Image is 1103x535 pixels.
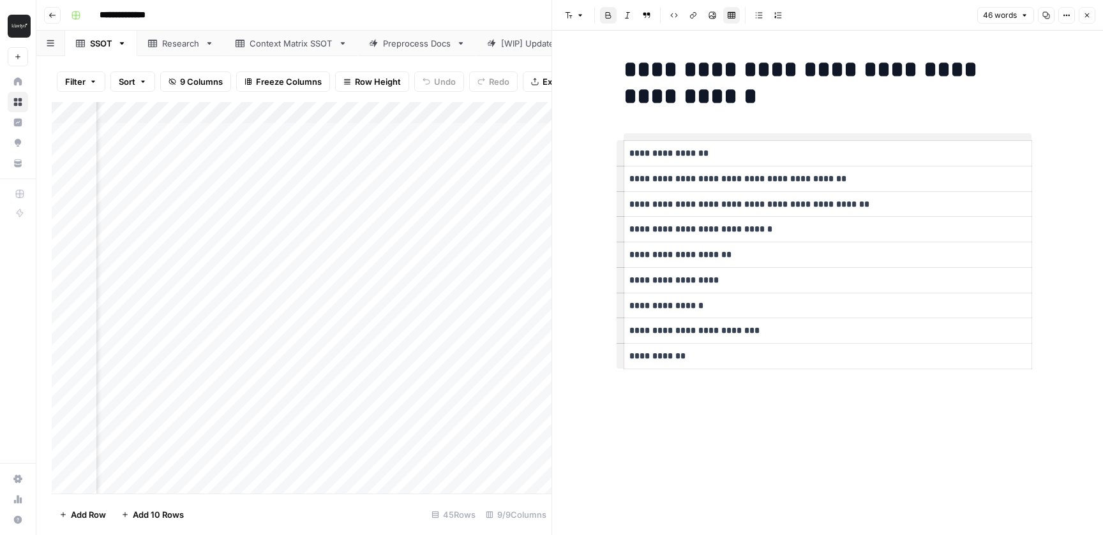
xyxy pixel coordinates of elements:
button: Row Height [335,71,409,92]
span: Row Height [355,75,401,88]
button: 9 Columns [160,71,231,92]
a: Usage [8,489,28,509]
a: Context Matrix SSOT [225,31,358,56]
span: Sort [119,75,135,88]
button: Help + Support [8,509,28,530]
button: Export CSV [523,71,596,92]
button: Sort [110,71,155,92]
span: 9 Columns [180,75,223,88]
img: Klaviyo Logo [8,15,31,38]
button: Filter [57,71,105,92]
a: Your Data [8,153,28,173]
span: 46 words [983,10,1017,21]
div: SSOT [90,37,112,50]
button: Redo [469,71,518,92]
div: Research [162,37,200,50]
button: Workspace: Klaviyo [8,10,28,42]
a: Research [137,31,225,56]
a: [WIP] Update SSOT Schedule [476,31,643,56]
a: Settings [8,469,28,489]
span: Export CSV [543,75,588,88]
span: Redo [489,75,509,88]
div: Preprocess Docs [383,37,451,50]
span: Add Row [71,508,106,521]
span: Add 10 Rows [133,508,184,521]
button: Add Row [52,504,114,525]
button: Freeze Columns [236,71,330,92]
a: Browse [8,92,28,112]
button: Undo [414,71,464,92]
button: Add 10 Rows [114,504,191,525]
button: 46 words [977,7,1034,24]
div: [WIP] Update SSOT Schedule [501,37,619,50]
a: Home [8,71,28,92]
a: SSOT [65,31,137,56]
span: Undo [434,75,456,88]
a: Preprocess Docs [358,31,476,56]
a: Insights [8,112,28,133]
div: 45 Rows [426,504,481,525]
span: Freeze Columns [256,75,322,88]
span: Filter [65,75,86,88]
div: Context Matrix SSOT [250,37,333,50]
a: Opportunities [8,133,28,153]
div: 9/9 Columns [481,504,551,525]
